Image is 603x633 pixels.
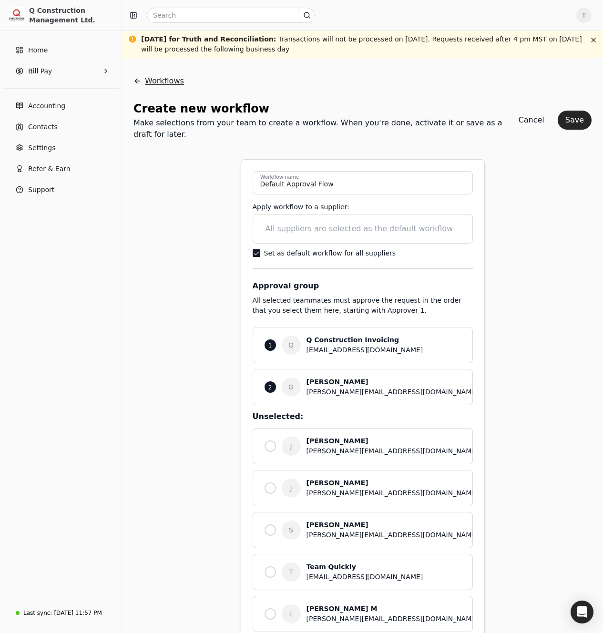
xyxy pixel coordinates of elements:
[4,138,118,157] a: Settings
[141,35,276,43] span: [DATE] for Truth and Reconciliation :
[23,609,52,617] div: Last sync:
[4,604,118,622] a: Last sync:[DATE] 11:57 PM
[307,478,479,488] div: [PERSON_NAME]
[282,604,301,623] span: L
[4,61,118,81] button: Bill Pay
[4,41,118,60] a: Home
[4,117,118,136] a: Contacts
[253,411,473,422] div: Unselected:
[307,530,479,540] div: [PERSON_NAME][EMAIL_ADDRESS][DOMAIN_NAME]
[28,164,71,174] span: Refer & Earn
[133,70,184,92] button: Workflows
[307,446,479,456] div: [PERSON_NAME][EMAIL_ADDRESS][DOMAIN_NAME]
[4,180,118,199] button: Support
[268,383,272,392] p: 2
[282,378,301,397] span: G
[558,111,592,130] button: Save
[307,488,479,498] div: [PERSON_NAME][EMAIL_ADDRESS][DOMAIN_NAME]
[28,122,58,132] span: Contacts
[28,143,55,153] span: Settings
[4,159,118,178] button: Refer & Earn
[253,296,473,321] div: All selected teammates must approve the request in the order that you select them here, starting ...
[282,479,301,498] span: J
[147,8,315,23] input: Search
[307,377,479,387] div: [PERSON_NAME]
[260,219,466,238] input: All suppliers are selected as the default workflow
[28,45,48,55] span: Home
[282,437,301,456] span: J
[4,96,118,115] a: Accounting
[253,280,473,292] div: Approval group
[28,66,52,76] span: Bill Pay
[571,601,593,623] div: Open Intercom Messenger
[133,100,503,117] div: Create new workflow
[268,341,272,350] p: 1
[307,387,479,397] div: [PERSON_NAME][EMAIL_ADDRESS][DOMAIN_NAME]
[307,520,479,530] div: [PERSON_NAME]
[307,436,479,446] div: [PERSON_NAME]
[141,34,584,54] div: Transactions will not be processed on [DATE]. Requests received after 4 pm MST on [DATE] will be ...
[54,609,102,617] div: [DATE] 11:57 PM
[29,6,113,25] div: Q Construction Management Ltd.
[282,562,301,582] span: T
[282,336,301,355] span: Q
[264,250,396,256] label: Set as default workflow for all suppliers
[511,111,552,130] button: Cancel
[576,8,592,23] button: T
[260,174,299,181] label: Workflow name
[307,572,461,582] div: [EMAIL_ADDRESS][DOMAIN_NAME]
[307,335,461,345] div: Q Construction Invoicing
[253,202,473,212] div: Apply workflow to a supplier:
[307,604,479,614] div: [PERSON_NAME] M
[28,101,65,111] span: Accounting
[133,117,503,140] div: Make selections from your team to create a workflow. When you're done, activate it or save as a d...
[307,345,461,355] div: [EMAIL_ADDRESS][DOMAIN_NAME]
[307,614,479,624] div: [PERSON_NAME][EMAIL_ADDRESS][DOMAIN_NAME]
[8,7,25,24] img: 3171ca1f-602b-4dfe-91f0-0ace091e1481.jpeg
[28,185,54,195] span: Support
[307,562,461,572] div: Team Quickly
[282,521,301,540] span: S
